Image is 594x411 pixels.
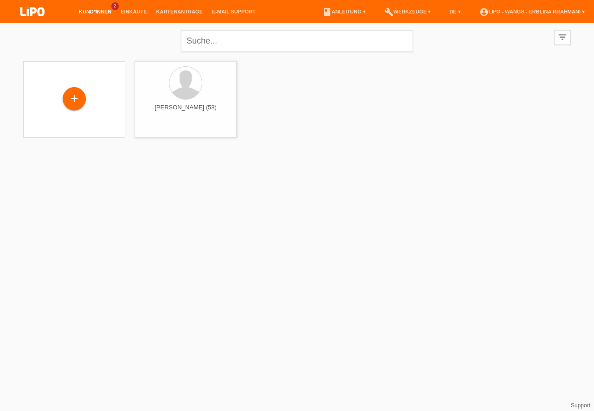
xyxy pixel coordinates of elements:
div: [PERSON_NAME] (58) [142,104,229,119]
a: DE ▾ [445,9,465,14]
a: Einkäufe [116,9,151,14]
i: build [384,7,394,17]
a: LIPO pay [9,19,56,26]
input: Suche... [181,30,413,52]
a: bookAnleitung ▾ [318,9,370,14]
i: account_circle [479,7,489,17]
a: account_circleLIPO - Wangs - Erblina Rrahmani ▾ [475,9,589,14]
a: Support [571,402,590,409]
a: E-Mail Support [207,9,260,14]
a: Kartenanträge [152,9,207,14]
a: Kund*innen [74,9,116,14]
span: 2 [111,2,119,10]
i: filter_list [557,32,568,42]
i: book [323,7,332,17]
a: buildWerkzeuge ▾ [380,9,436,14]
div: Kund*in hinzufügen [63,91,85,107]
